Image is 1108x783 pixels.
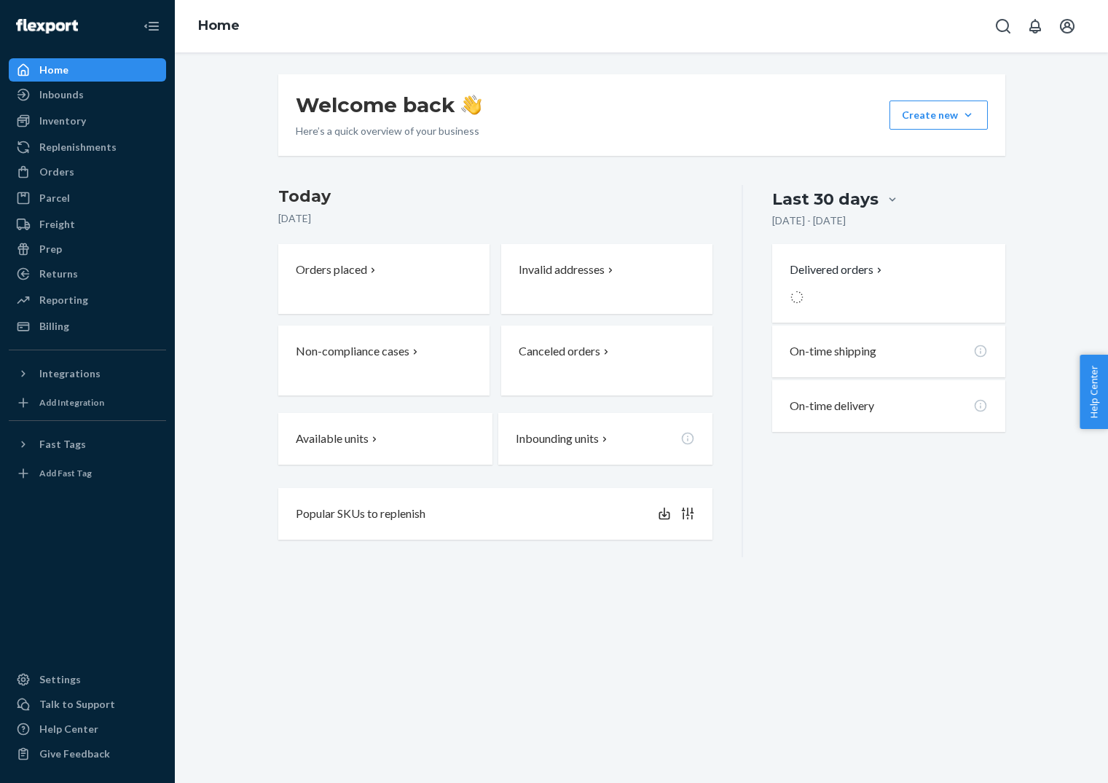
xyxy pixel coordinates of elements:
a: Inbounds [9,83,166,106]
div: Home [39,63,68,77]
a: Reporting [9,288,166,312]
a: Replenishments [9,135,166,159]
div: Inventory [39,114,86,128]
div: Last 30 days [772,188,879,210]
div: Give Feedback [39,747,110,761]
button: Open account menu [1053,12,1082,41]
p: [DATE] - [DATE] [772,213,846,228]
div: Billing [39,319,69,334]
div: Replenishments [39,140,117,154]
div: Parcel [39,191,70,205]
div: Freight [39,217,75,232]
button: Create new [889,101,988,130]
p: Inbounding units [516,430,599,447]
div: Returns [39,267,78,281]
a: Settings [9,668,166,691]
ol: breadcrumbs [186,5,251,47]
div: Prep [39,242,62,256]
div: Inbounds [39,87,84,102]
a: Freight [9,213,166,236]
p: On-time shipping [790,343,876,360]
button: Fast Tags [9,433,166,456]
div: Help Center [39,722,98,736]
h3: Today [278,185,713,208]
button: Canceled orders [501,326,712,396]
button: Close Navigation [137,12,166,41]
button: Inbounding units [498,413,712,465]
button: Invalid addresses [501,244,712,314]
button: Open Search Box [989,12,1018,41]
div: Reporting [39,293,88,307]
div: Integrations [39,366,101,381]
a: Billing [9,315,166,338]
a: Returns [9,262,166,286]
a: Prep [9,237,166,261]
button: Orders placed [278,244,490,314]
p: Non-compliance cases [296,343,409,360]
a: Home [198,17,240,34]
p: Canceled orders [519,343,600,360]
button: Open notifications [1021,12,1050,41]
a: Add Integration [9,391,166,414]
a: Help Center [9,717,166,741]
div: Settings [39,672,81,687]
button: Give Feedback [9,742,166,766]
a: Orders [9,160,166,184]
img: Flexport logo [16,19,78,34]
p: Here’s a quick overview of your business [296,124,482,138]
button: Available units [278,413,492,465]
p: Invalid addresses [519,261,605,278]
p: On-time delivery [790,398,874,414]
a: Inventory [9,109,166,133]
p: [DATE] [278,211,713,226]
p: Available units [296,430,369,447]
button: Integrations [9,362,166,385]
a: Add Fast Tag [9,462,166,485]
p: Orders placed [296,261,367,278]
div: Add Integration [39,396,104,409]
a: Parcel [9,186,166,210]
button: Talk to Support [9,693,166,716]
a: Home [9,58,166,82]
div: Orders [39,165,74,179]
div: Talk to Support [39,697,115,712]
h1: Welcome back [296,92,482,118]
button: Non-compliance cases [278,326,490,396]
p: Popular SKUs to replenish [296,505,425,522]
div: Add Fast Tag [39,467,92,479]
div: Fast Tags [39,437,86,452]
button: Delivered orders [790,261,885,278]
button: Help Center [1080,355,1108,429]
img: hand-wave emoji [461,95,482,115]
